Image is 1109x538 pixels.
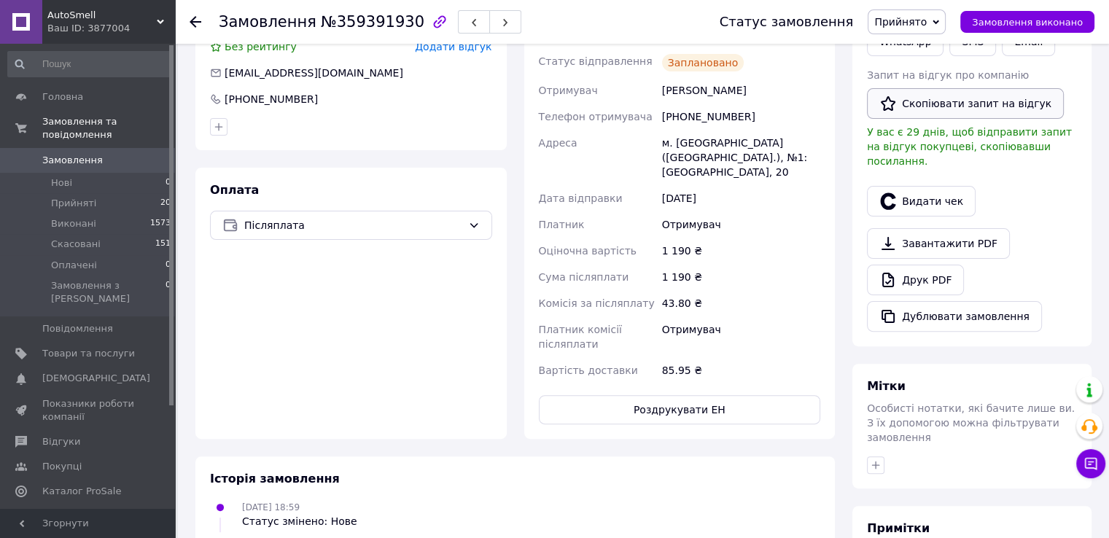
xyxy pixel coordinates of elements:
[210,183,259,197] span: Оплата
[539,192,623,204] span: Дата відправки
[7,51,172,77] input: Пошук
[539,364,638,376] span: Вартість доставки
[51,176,72,190] span: Нові
[539,395,821,424] button: Роздрукувати ЕН
[42,485,121,498] span: Каталог ProSale
[42,435,80,448] span: Відгуки
[160,197,171,210] span: 20
[867,126,1072,167] span: У вас є 29 днів, щоб відправити запит на відгук покупцеві, скопіювавши посилання.
[321,13,424,31] span: №359391930
[659,185,823,211] div: [DATE]
[42,90,83,104] span: Головна
[47,22,175,35] div: Ваш ID: 3877004
[867,228,1010,259] a: Завантажити PDF
[42,460,82,473] span: Покупці
[972,17,1083,28] span: Замовлення виконано
[42,322,113,335] span: Повідомлення
[219,13,316,31] span: Замовлення
[659,238,823,264] div: 1 190 ₴
[225,67,403,79] span: [EMAIL_ADDRESS][DOMAIN_NAME]
[539,111,653,122] span: Телефон отримувача
[539,324,622,350] span: Платник комісії післяплати
[51,197,96,210] span: Прийняті
[539,219,585,230] span: Платник
[659,211,823,238] div: Отримувач
[150,217,171,230] span: 1573
[225,41,297,52] span: Без рейтингу
[166,279,171,305] span: 0
[210,472,340,486] span: Історія замовлення
[539,85,598,96] span: Отримувач
[720,15,854,29] div: Статус замовлення
[659,104,823,130] div: [PHONE_NUMBER]
[51,259,97,272] span: Оплачені
[223,92,319,106] div: [PHONE_NUMBER]
[539,271,629,283] span: Сума післяплати
[659,77,823,104] div: [PERSON_NAME]
[51,217,96,230] span: Виконані
[42,372,150,385] span: [DEMOGRAPHIC_DATA]
[42,154,103,167] span: Замовлення
[539,297,655,309] span: Комісія за післяплату
[867,402,1075,443] span: Особисті нотатки, які бачите лише ви. З їх допомогою можна фільтрувати замовлення
[539,55,653,67] span: Статус відправлення
[242,502,300,512] span: [DATE] 18:59
[659,357,823,383] div: 85.95 ₴
[867,88,1064,119] button: Скопіювати запит на відгук
[539,245,637,257] span: Оціночна вартість
[166,176,171,190] span: 0
[867,521,930,535] span: Примітки
[659,264,823,290] div: 1 190 ₴
[190,15,201,29] div: Повернутися назад
[166,259,171,272] span: 0
[539,137,577,149] span: Адреса
[867,265,964,295] a: Друк PDF
[42,115,175,141] span: Замовлення та повідомлення
[51,238,101,251] span: Скасовані
[659,316,823,357] div: Отримувач
[659,130,823,185] div: м. [GEOGRAPHIC_DATA] ([GEOGRAPHIC_DATA].), №1: [GEOGRAPHIC_DATA], 20
[662,54,744,71] div: Заплановано
[659,290,823,316] div: 43.80 ₴
[867,186,976,217] button: Видати чек
[874,16,927,28] span: Прийнято
[47,9,157,22] span: AutoSmell
[867,379,906,393] span: Мітки
[244,217,462,233] span: Післяплата
[155,238,171,251] span: 151
[867,301,1042,332] button: Дублювати замовлення
[1076,449,1105,478] button: Чат з покупцем
[415,41,491,52] span: Додати відгук
[51,279,166,305] span: Замовлення з [PERSON_NAME]
[867,69,1029,81] span: Запит на відгук про компанію
[42,347,135,360] span: Товари та послуги
[960,11,1094,33] button: Замовлення виконано
[242,514,357,529] div: Статус змінено: Нове
[42,397,135,424] span: Показники роботи компанії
